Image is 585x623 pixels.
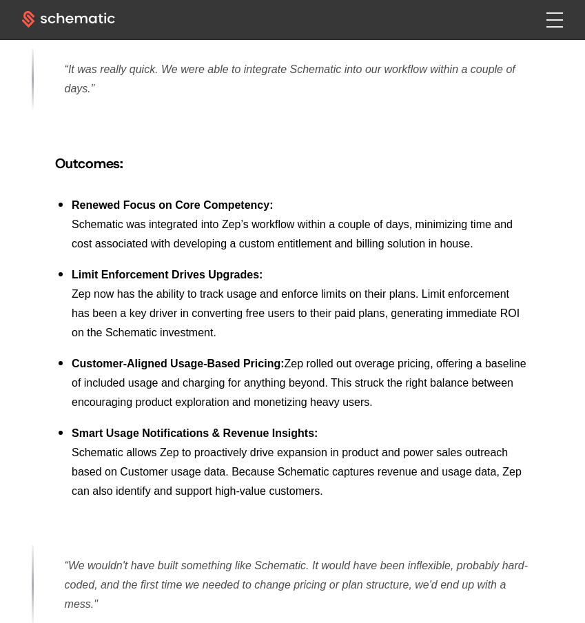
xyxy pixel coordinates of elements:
[72,285,530,343] p: Zep now has the ability to track usage and enforce limits on their plans. Limit enforcement has b...
[280,358,284,369] span: :
[72,269,263,280] span: Limit Enforcement Drives Upgrades:
[72,427,318,439] span: Smart Usage Notifications & Revenue Insights:
[72,199,274,211] span: Renewed Focus on Core Competency:
[72,354,530,412] p: Zep rolled out overage pricing, offering a baseline of included usage and charging for anything b...
[72,443,530,501] p: Schematic allows Zep to proactively drive expansion in product and power sales outreach based on ...
[72,358,280,369] span: Customer-Aligned Usage-Based Pricing
[65,556,530,614] p: “We wouldn't have built something like Schematic. It would have been inflexible, probably hard-co...
[72,215,530,254] p: Schematic was integrated into Zep’s workflow within a couple of days, minimizing time and cost as...
[55,154,123,172] span: Outcomes:
[546,12,563,28] button: Toggle menu
[65,60,530,99] p: “It was really quick. We were able to integrate Schematic into our workflow within a couple of da...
